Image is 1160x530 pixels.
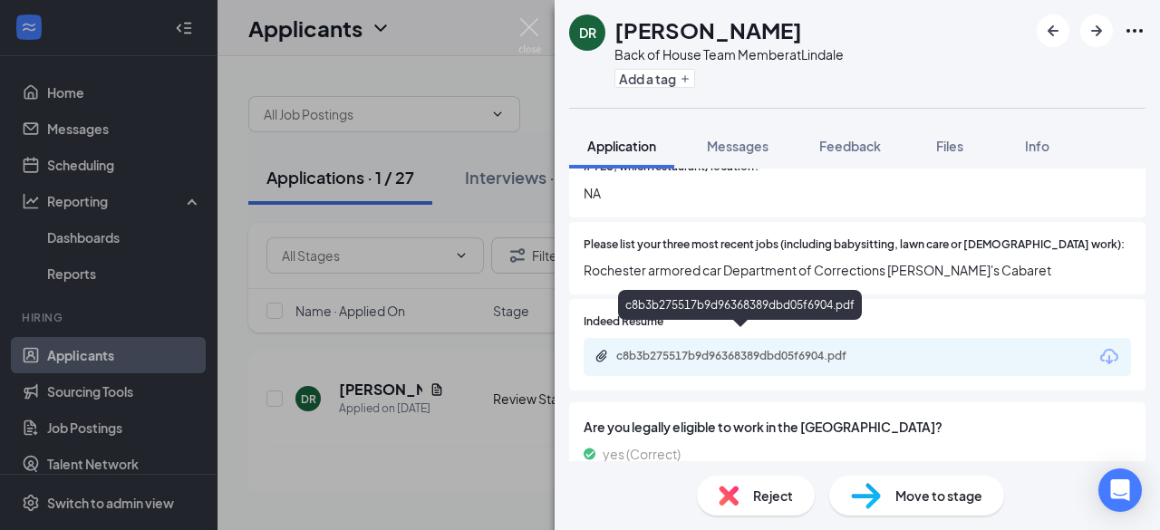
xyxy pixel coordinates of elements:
[584,417,1131,437] span: Are you legally eligible to work in the [GEOGRAPHIC_DATA]?
[707,138,768,154] span: Messages
[579,24,596,42] div: DR
[614,69,695,88] button: PlusAdd a tag
[584,313,663,331] span: Indeed Resume
[1037,14,1069,47] button: ArrowLeftNew
[1025,138,1049,154] span: Info
[587,138,656,154] span: Application
[680,73,691,84] svg: Plus
[936,138,963,154] span: Files
[614,14,802,45] h1: [PERSON_NAME]
[819,138,881,154] span: Feedback
[594,349,609,363] svg: Paperclip
[594,349,888,366] a: Paperclipc8b3b275517b9d96368389dbd05f6904.pdf
[753,486,793,506] span: Reject
[584,236,1125,254] span: Please list your three most recent jobs (including babysitting, lawn care or [DEMOGRAPHIC_DATA] w...
[618,290,862,320] div: c8b3b275517b9d96368389dbd05f6904.pdf
[603,444,681,464] span: yes (Correct)
[1086,20,1107,42] svg: ArrowRight
[1098,468,1142,512] div: Open Intercom Messenger
[584,260,1131,280] span: Rochester armored car Department of Corrections [PERSON_NAME]'s Cabaret
[584,183,1131,203] span: NA
[895,486,982,506] span: Move to stage
[1042,20,1064,42] svg: ArrowLeftNew
[1124,20,1145,42] svg: Ellipses
[614,45,844,63] div: Back of House Team Member at Lindale
[1080,14,1113,47] button: ArrowRight
[616,349,870,363] div: c8b3b275517b9d96368389dbd05f6904.pdf
[1098,346,1120,368] svg: Download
